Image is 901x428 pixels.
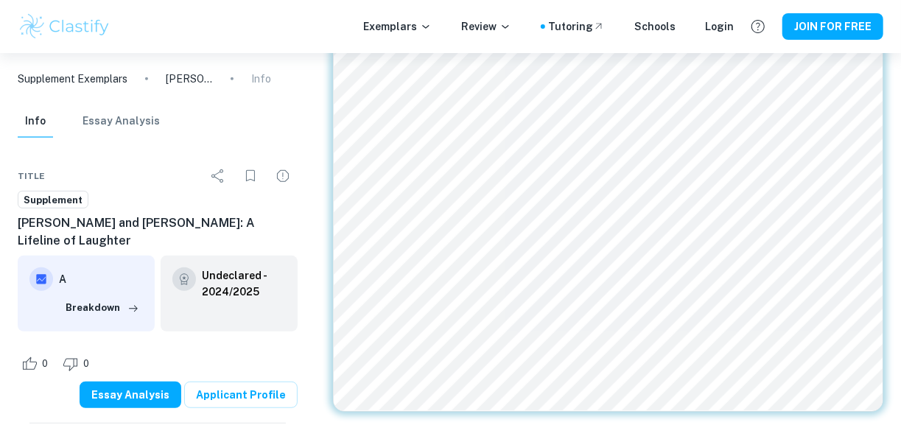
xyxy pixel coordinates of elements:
a: Undeclared - 2024/2025 [202,267,286,300]
span: 0 [34,357,56,371]
button: JOIN FOR FREE [782,13,883,40]
span: 0 [75,357,97,371]
button: Essay Analysis [80,382,181,408]
a: Applicant Profile [184,382,298,408]
span: Supplement [18,193,88,208]
h6: A [59,271,143,287]
a: Supplement [18,191,88,209]
h6: [PERSON_NAME] and [PERSON_NAME]: A Lifeline of Laughter [18,214,298,250]
a: Supplement Exemplars [18,71,127,87]
a: Login [705,18,734,35]
button: Breakdown [62,297,143,319]
p: Info [251,71,271,87]
div: Dislike [59,352,97,376]
button: Essay Analysis [83,105,160,138]
button: Info [18,105,53,138]
div: Report issue [268,161,298,191]
div: Share [203,161,233,191]
button: Help and Feedback [746,14,771,39]
p: Exemplars [363,18,432,35]
img: Clastify logo [18,12,111,41]
a: Schools [634,18,676,35]
p: Review [461,18,511,35]
p: [PERSON_NAME] and [PERSON_NAME]: A Lifeline of Laughter [166,71,213,87]
div: Like [18,352,56,376]
a: Tutoring [548,18,605,35]
span: Title [18,169,45,183]
div: Bookmark [236,161,265,191]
